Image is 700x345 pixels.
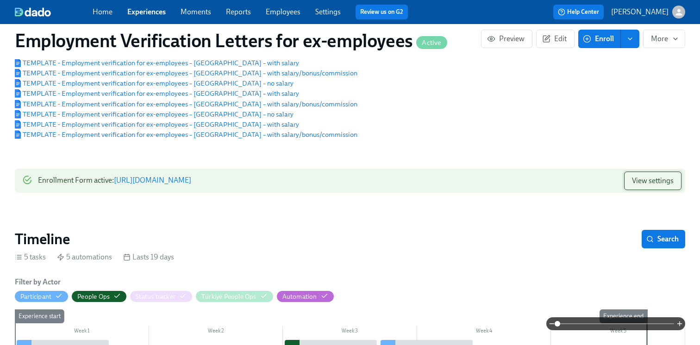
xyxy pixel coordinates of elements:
div: Experience start [15,309,64,323]
img: dado [15,7,51,17]
a: dado [15,7,93,17]
span: Edit [544,34,567,43]
a: Experiences [127,7,166,16]
button: People Ops [72,291,126,302]
img: Google Document [15,79,21,87]
a: [URL][DOMAIN_NAME] [114,176,191,185]
span: View settings [632,176,674,185]
span: TEMPLATE - Employment verification for ex-employees – [GEOGRAPHIC_DATA] – no salary [15,110,294,119]
a: Google DocumentTEMPLATE - Employment verification for ex-employees – [GEOGRAPHIC_DATA] – with salary [15,89,299,98]
div: Hide Automation [282,292,317,301]
div: Hide Participant [20,292,51,301]
button: Search [642,230,685,248]
button: View settings [624,172,681,190]
span: TEMPLATE - Employment verification for ex-employees – [GEOGRAPHIC_DATA] – with salary/bonus/commi... [15,99,357,109]
button: Help Center [553,5,604,19]
img: Google Document [15,100,21,108]
a: Google DocumentTEMPLATE - Employment verification for ex-employees – [GEOGRAPHIC_DATA] – with salary [15,120,299,129]
span: Enroll [585,34,614,43]
img: Google Document [15,59,21,67]
button: Status tracker [130,291,192,302]
div: Enrollment Form active : [38,172,191,190]
a: Settings [315,7,341,16]
button: Automation [277,291,334,302]
div: Hide People Ops [77,292,110,301]
a: Review us on G2 [360,7,403,17]
p: [PERSON_NAME] [611,7,669,17]
a: Google DocumentTEMPLATE - Employment verification for ex-employees – [GEOGRAPHIC_DATA] – with sal... [15,130,357,139]
div: Week 3 [283,326,417,338]
div: Week 4 [417,326,551,338]
span: TEMPLATE - Employment verification for ex-employees – [GEOGRAPHIC_DATA] – with salary [15,89,299,98]
img: Google Document [15,89,21,98]
button: Edit [536,30,575,48]
button: enroll [621,30,639,48]
button: Review us on G2 [356,5,408,19]
span: Help Center [558,7,599,17]
h2: Timeline [15,230,70,248]
a: Moments [181,7,211,16]
div: Hide Status tracker [136,292,175,301]
button: More [643,30,685,48]
img: Google Document [15,130,21,139]
span: TEMPLATE - Employment verification for ex-employees – [GEOGRAPHIC_DATA] – with salary/bonus/commi... [15,68,357,78]
button: Preview [481,30,532,48]
a: Google DocumentTEMPLATE - Employment verification for ex-employees – [GEOGRAPHIC_DATA] – with salary [15,58,299,68]
a: Home [93,7,112,16]
a: Google DocumentTEMPLATE - Employment verification for ex-employees – [GEOGRAPHIC_DATA] – with sal... [15,99,357,109]
span: TEMPLATE - Employment verification for ex-employees – [GEOGRAPHIC_DATA] – with salary [15,120,299,129]
img: Google Document [15,110,21,118]
a: Reports [226,7,251,16]
div: Lasts 19 days [123,252,174,262]
h6: Filter by Actor [15,277,61,287]
div: Week 5 [551,326,685,338]
div: Week 1 [15,326,149,338]
button: Türkiye People Ops [196,291,273,302]
a: Google DocumentTEMPLATE - Employment verification for ex-employees – [GEOGRAPHIC_DATA] – no salary [15,79,294,88]
span: TEMPLATE - Employment verification for ex-employees – [GEOGRAPHIC_DATA] – with salary [15,58,299,68]
img: Google Document [15,69,21,77]
div: 5 automations [57,252,112,262]
a: Google DocumentTEMPLATE - Employment verification for ex-employees – [GEOGRAPHIC_DATA] – with sal... [15,68,357,78]
button: Enroll [578,30,621,48]
a: Google DocumentTEMPLATE - Employment verification for ex-employees – [GEOGRAPHIC_DATA] – no salary [15,110,294,119]
span: Preview [489,34,525,43]
a: Employees [266,7,300,16]
h1: Employment Verification Letters for ex-employees [15,30,447,52]
span: Search [648,234,679,244]
button: [PERSON_NAME] [611,6,685,18]
div: Week 2 [149,326,283,338]
button: Participant [15,291,68,302]
span: Active [416,39,447,46]
div: Hide Türkiye People Ops [201,292,256,301]
img: Google Document [15,120,21,129]
span: More [651,34,677,43]
span: TEMPLATE - Employment verification for ex-employees – [GEOGRAPHIC_DATA] – with salary/bonus/commi... [15,130,357,139]
div: 5 tasks [15,252,46,262]
div: Experience end [600,309,647,323]
span: TEMPLATE - Employment verification for ex-employees – [GEOGRAPHIC_DATA] – no salary [15,79,294,88]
